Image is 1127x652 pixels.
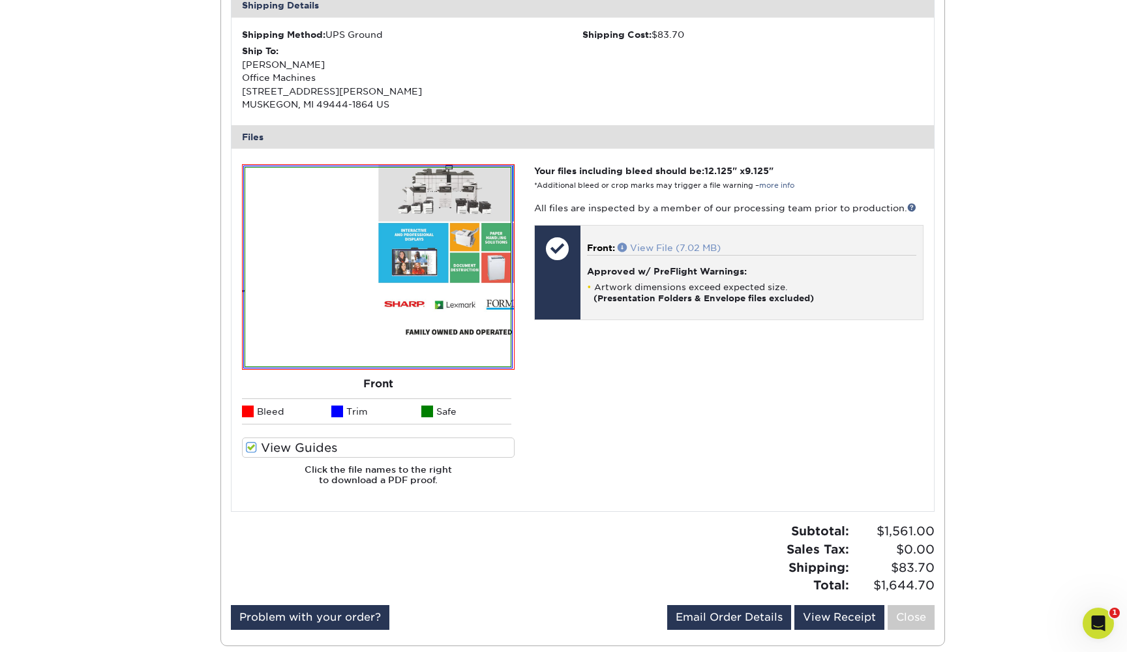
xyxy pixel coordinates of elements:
[791,524,849,538] strong: Subtotal:
[853,576,935,595] span: $1,644.70
[242,46,278,56] strong: Ship To:
[242,370,515,398] div: Front
[242,464,515,496] h6: Click the file names to the right to download a PDF proof.
[331,398,421,424] li: Trim
[242,398,332,424] li: Bleed
[787,542,849,556] strong: Sales Tax:
[667,605,791,630] a: Email Order Details
[759,181,794,190] a: more info
[3,612,111,647] iframe: Google Customer Reviews
[587,243,615,253] span: Front:
[231,605,389,630] a: Problem with your order?
[421,398,511,424] li: Safe
[853,541,935,559] span: $0.00
[587,266,916,276] h4: Approved w/ PreFlight Warnings:
[794,605,884,630] a: View Receipt
[582,28,924,41] div: $83.70
[888,605,935,630] a: Close
[232,125,935,149] div: Files
[1083,608,1114,639] iframe: Intercom live chat
[1109,608,1120,618] span: 1
[534,166,774,176] strong: Your files including bleed should be: " x "
[587,282,916,304] li: Artwork dimensions exceed expected size.
[594,293,814,303] strong: (Presentation Folders & Envelope files excluded)
[582,29,652,40] strong: Shipping Cost:
[789,560,849,574] strong: Shipping:
[853,559,935,577] span: $83.70
[242,28,583,41] div: UPS Ground
[853,522,935,541] span: $1,561.00
[745,166,769,176] span: 9.125
[534,181,794,190] small: *Additional bleed or crop marks may trigger a file warning –
[618,243,721,253] a: View File (7.02 MB)
[704,166,732,176] span: 12.125
[242,437,515,458] label: View Guides
[242,29,325,40] strong: Shipping Method:
[534,201,924,215] p: All files are inspected by a member of our processing team prior to production.
[813,578,849,592] strong: Total:
[242,44,583,111] div: [PERSON_NAME] Office Machines [STREET_ADDRESS][PERSON_NAME] MUSKEGON, MI 49444-1864 US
